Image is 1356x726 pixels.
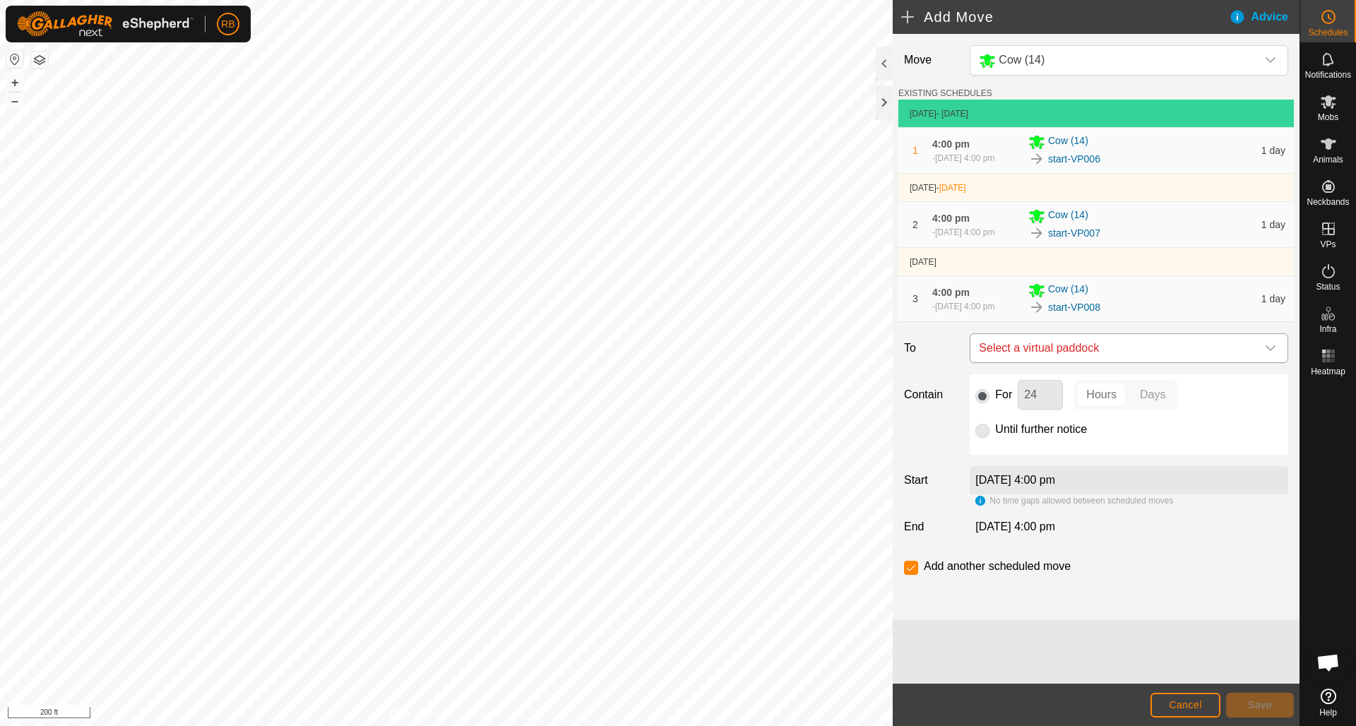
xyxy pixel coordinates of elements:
[898,87,992,100] label: EXISTING SCHEDULES
[1261,145,1285,156] span: 1 day
[1307,641,1350,684] a: Open chat
[910,109,936,119] span: [DATE]
[999,54,1045,66] span: Cow (14)
[932,300,994,313] div: -
[1316,282,1340,291] span: Status
[1300,683,1356,722] a: Help
[1048,152,1100,167] a: start-VP006
[1169,699,1202,710] span: Cancel
[932,152,994,165] div: -
[932,226,994,239] div: -
[898,333,964,363] label: To
[910,257,936,267] span: [DATE]
[935,302,994,311] span: [DATE] 4:00 pm
[6,74,23,91] button: +
[1229,8,1299,25] div: Advice
[898,472,964,489] label: Start
[1311,367,1345,376] span: Heatmap
[221,17,234,32] span: RB
[973,46,1256,75] span: Cow
[935,153,994,163] span: [DATE] 4:00 pm
[935,227,994,237] span: [DATE] 4:00 pm
[391,708,444,720] a: Privacy Policy
[936,109,968,119] span: - [DATE]
[898,518,964,535] label: End
[1320,240,1336,249] span: VPs
[1256,46,1285,75] div: dropdown trigger
[1048,208,1088,225] span: Cow (14)
[932,213,970,224] span: 4:00 pm
[6,93,23,109] button: –
[1048,300,1100,315] a: start-VP008
[17,11,194,37] img: Gallagher Logo
[1313,155,1343,164] span: Animals
[995,389,1012,400] label: For
[912,145,918,156] span: 1
[932,287,970,298] span: 4:00 pm
[1150,693,1220,718] button: Cancel
[912,293,918,304] span: 3
[1028,150,1045,167] img: To
[31,52,48,69] button: Map Layers
[912,219,918,230] span: 2
[975,520,1055,532] span: [DATE] 4:00 pm
[932,138,970,150] span: 4:00 pm
[924,561,1071,572] label: Add another scheduled move
[898,386,964,403] label: Contain
[1256,334,1285,362] div: dropdown trigger
[936,183,966,193] span: -
[1308,28,1348,37] span: Schedules
[989,496,1173,506] span: No time gaps allowed between scheduled moves
[1318,113,1338,121] span: Mobs
[1048,226,1100,241] a: start-VP007
[939,183,966,193] span: [DATE]
[1248,699,1272,710] span: Save
[6,51,23,68] button: Reset Map
[1307,198,1349,206] span: Neckbands
[973,334,1256,362] span: Select a virtual paddock
[910,183,936,193] span: [DATE]
[1319,325,1336,333] span: Infra
[901,8,1229,25] h2: Add Move
[995,424,1087,435] label: Until further notice
[1261,293,1285,304] span: 1 day
[460,708,502,720] a: Contact Us
[1261,219,1285,230] span: 1 day
[1028,225,1045,242] img: To
[1226,693,1294,718] button: Save
[1028,299,1045,316] img: To
[975,474,1055,486] label: [DATE] 4:00 pm
[1048,282,1088,299] span: Cow (14)
[1048,133,1088,150] span: Cow (14)
[898,45,964,76] label: Move
[1319,708,1337,717] span: Help
[1305,71,1351,79] span: Notifications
